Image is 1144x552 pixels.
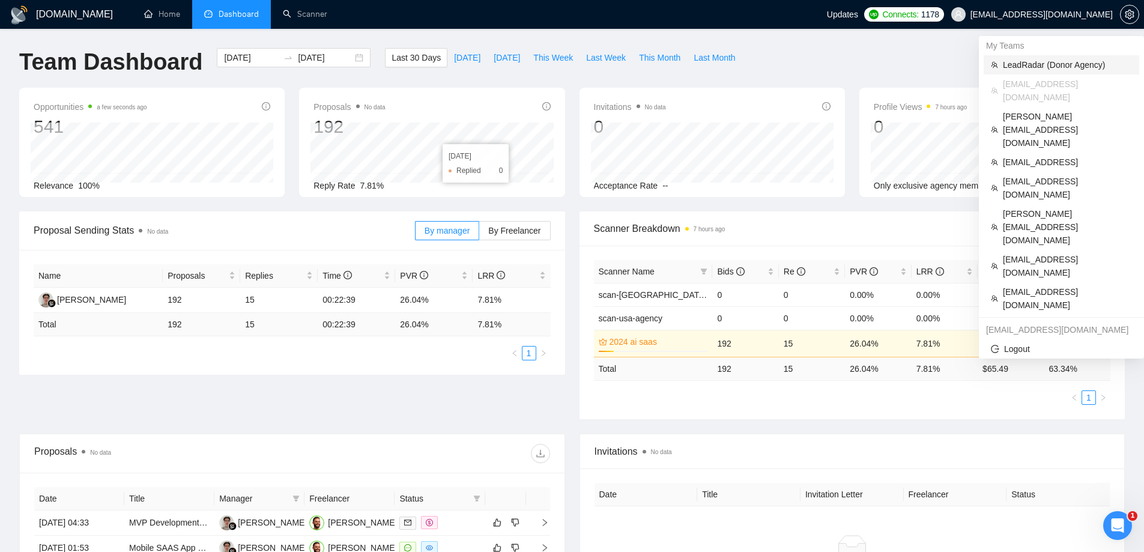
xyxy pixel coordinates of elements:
span: right [531,544,549,552]
button: This Month [632,48,687,67]
span: mail [404,519,411,526]
span: Bids [717,267,744,276]
td: 0 [712,283,778,306]
td: 26.04% [395,288,473,313]
button: Last Week [580,48,632,67]
a: 2024 ai saas [610,335,706,348]
span: right [1100,394,1107,401]
span: right [540,350,547,357]
td: 15 [240,288,318,313]
button: [DATE] [487,48,527,67]
span: Status [399,492,468,505]
td: 0.00% [845,306,911,330]
span: LRR [477,271,505,281]
td: 26.04% [845,330,911,357]
th: Date [34,487,124,511]
span: This Month [639,51,680,64]
span: Connects: [882,8,918,21]
li: 1 [522,346,536,360]
span: By Freelancer [488,226,540,235]
span: -- [662,181,668,190]
a: setting [1120,10,1139,19]
a: AM[PERSON_NAME] [309,517,397,527]
button: right [1096,390,1110,405]
span: [EMAIL_ADDRESS][DOMAIN_NAME] [1003,253,1132,279]
button: left [1067,390,1082,405]
div: [DATE] [449,150,503,162]
td: 15 [779,330,845,357]
th: Date [595,483,698,506]
span: swap-right [283,53,293,62]
div: 0 [594,115,666,138]
span: Logout [991,342,1132,356]
td: 0 [712,306,778,330]
span: Updates [827,10,858,19]
span: team [991,262,998,270]
td: 00:22:39 [318,313,395,336]
span: Re [784,267,805,276]
li: 1 [1082,390,1096,405]
span: Last Month [694,51,735,64]
span: [DATE] [494,51,520,64]
td: 192 [163,288,240,313]
span: [PERSON_NAME][EMAIL_ADDRESS][DOMAIN_NAME] [1003,207,1132,247]
span: user [954,10,963,19]
button: dislike [508,515,522,530]
li: Previous Page [507,346,522,360]
a: searchScanner [283,9,327,19]
div: 192 [313,115,385,138]
span: filter [698,262,710,281]
span: Proposal Sending Stats [34,223,415,238]
span: [EMAIL_ADDRESS] [1003,156,1132,169]
div: Proposals [34,444,292,463]
span: 1178 [921,8,939,21]
span: 0 [499,165,503,177]
span: filter [471,490,483,508]
span: dollar [426,519,433,526]
li: Next Page [1096,390,1110,405]
span: team [991,159,998,166]
td: 192 [712,357,778,380]
span: info-circle [736,267,745,276]
span: PVR [400,271,428,281]
td: 63.34 % [1044,357,1110,380]
div: 541 [34,115,147,138]
td: 7.81% [473,288,550,313]
span: Relevance [34,181,73,190]
span: info-circle [497,271,505,279]
time: 7 hours ago [694,226,725,232]
img: RG [219,515,234,530]
td: 26.04 % [395,313,473,336]
td: Total [34,313,163,336]
span: download [531,449,549,458]
span: info-circle [344,271,352,279]
span: right [531,518,549,527]
span: Time [322,271,351,281]
span: LRR [916,267,944,276]
img: upwork-logo.png [869,10,879,19]
div: [PERSON_NAME] [238,516,307,529]
img: gigradar-bm.png [47,299,56,308]
span: By manager [425,226,470,235]
td: 0 [779,306,845,330]
a: AM[PERSON_NAME] [309,542,397,552]
span: Proposals [168,269,226,282]
span: info-circle [542,102,551,111]
li: Previous Page [1067,390,1082,405]
th: Freelancer [904,483,1007,506]
span: Reply Rate [313,181,355,190]
span: Opportunities [34,100,147,114]
button: left [507,346,522,360]
span: Invitations [595,444,1110,459]
span: [EMAIL_ADDRESS][DOMAIN_NAME] [1003,175,1132,201]
span: Invitations [594,100,666,114]
span: 1 [1128,511,1137,521]
th: Title [697,483,800,506]
th: Title [124,487,214,511]
td: 15 [240,313,318,336]
div: [PERSON_NAME] [328,516,397,529]
h1: Team Dashboard [19,48,202,76]
span: filter [700,268,707,275]
th: Status [1006,483,1110,506]
div: [PERSON_NAME] [57,293,126,306]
